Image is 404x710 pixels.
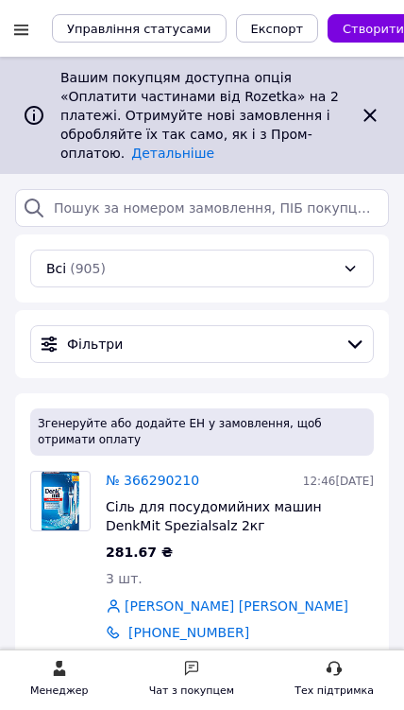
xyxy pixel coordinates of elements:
[38,416,366,448] span: Згенеруйте або додайте ЕН у замовлення, щоб отримати оплату
[106,499,322,533] span: Сіль для посудомийних машин DenkMit Spezialsalz 2кг
[67,335,337,354] span: Фільтри
[295,682,374,701] div: Тех підтримка
[15,189,389,227] input: Пошук за номером замовлення, ПІБ покупця, номером телефону, Email, номером накладної
[128,625,249,640] a: [PHONE_NUMBER]
[106,473,199,488] a: № 366290210
[125,597,348,615] a: [PERSON_NAME] [PERSON_NAME]
[106,571,143,586] span: 3 шт.
[60,70,339,161] span: Вашим покупцям доступна опція «Оплатити частинами від Rozetka» на 2 платежі. Отримуйте нові замов...
[67,22,211,36] span: Управління статусами
[30,471,91,531] a: Фото товару
[149,682,234,701] div: Чат з покупцем
[30,682,88,701] div: Менеджер
[42,472,80,530] img: Фото товару
[251,22,304,36] span: Експорт
[106,545,173,560] span: 281.67 ₴
[303,475,374,488] span: 12:46[DATE]
[236,14,319,43] button: Експорт
[52,14,227,43] button: Управління статусами
[131,146,214,161] a: Детальніше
